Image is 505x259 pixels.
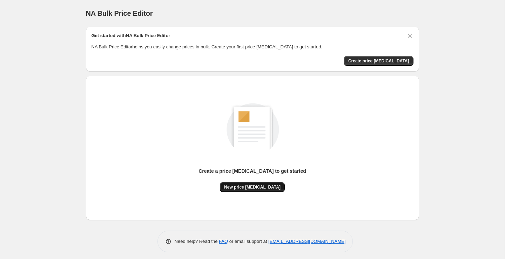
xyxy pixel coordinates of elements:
[92,32,170,39] h2: Get started with NA Bulk Price Editor
[228,239,268,244] span: or email support at
[175,239,219,244] span: Need help? Read the
[86,9,153,17] span: NA Bulk Price Editor
[198,168,306,175] p: Create a price [MEDICAL_DATA] to get started
[224,184,281,190] span: New price [MEDICAL_DATA]
[220,182,285,192] button: New price [MEDICAL_DATA]
[406,32,413,39] button: Dismiss card
[92,43,413,50] p: NA Bulk Price Editor helps you easily change prices in bulk. Create your first price [MEDICAL_DAT...
[344,56,413,66] button: Create price change job
[348,58,409,64] span: Create price [MEDICAL_DATA]
[268,239,345,244] a: [EMAIL_ADDRESS][DOMAIN_NAME]
[219,239,228,244] a: FAQ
